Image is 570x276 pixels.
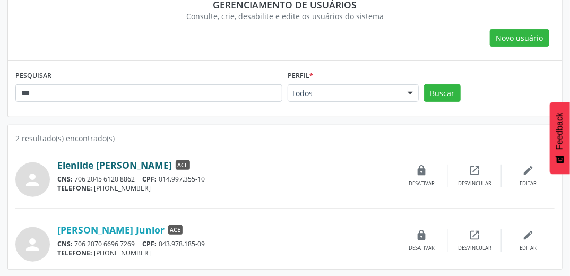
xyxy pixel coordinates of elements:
button: Feedback - Mostrar pesquisa [550,102,570,174]
span: ACE [176,160,190,170]
span: TELEFONE: [57,184,92,193]
div: Desativar [409,245,435,252]
div: [PHONE_NUMBER] [57,248,395,257]
i: lock [416,165,428,176]
span: ACE [168,225,183,235]
span: CPF: [143,239,157,248]
div: Editar [520,245,537,252]
span: TELEFONE: [57,248,92,257]
div: Desativar [409,180,435,187]
div: [PHONE_NUMBER] [57,184,395,193]
i: person [23,170,42,189]
i: edit [522,229,534,241]
button: Buscar [424,84,461,102]
div: 706 2045 6120 8862 014.997.355-10 [57,175,395,184]
i: open_in_new [469,229,481,241]
div: Desvincular [458,180,491,187]
span: Feedback [555,113,565,150]
button: Novo usuário [490,29,549,47]
div: Desvincular [458,245,491,252]
a: Elenilde [PERSON_NAME] [57,159,172,171]
span: Novo usuário [496,32,543,44]
span: CPF: [143,175,157,184]
span: CNS: [57,175,73,184]
span: Todos [291,88,397,99]
div: 2 resultado(s) encontrado(s) [15,133,555,144]
div: Editar [520,180,537,187]
div: 706 2070 6696 7269 043.978.185-09 [57,239,395,248]
label: PESQUISAR [15,68,51,84]
i: edit [522,165,534,176]
div: Consulte, crie, desabilite e edite os usuários do sistema [23,11,547,22]
a: [PERSON_NAME] Junior [57,224,165,236]
i: lock [416,229,428,241]
i: open_in_new [469,165,481,176]
span: CNS: [57,239,73,248]
label: Perfil [288,68,313,84]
